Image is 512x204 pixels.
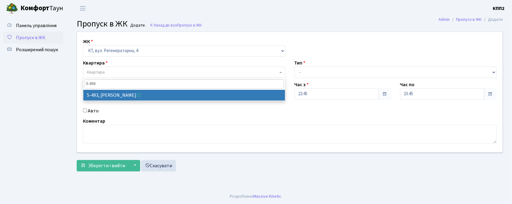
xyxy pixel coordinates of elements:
span: Квартира [87,69,105,75]
span: Таун [20,3,63,14]
a: Пропуск в ЖК [456,16,482,23]
span: Панель управління [16,22,57,29]
button: Переключити навігацію [75,3,90,13]
span: Пропуск в ЖК [16,34,45,41]
label: Тип [295,59,306,67]
a: Назад до всіхПропуск в ЖК [150,22,202,28]
span: Пропуск в ЖК [77,18,128,30]
img: logo.png [6,2,18,14]
label: Авто [88,107,99,115]
span: Пропуск в ЖК [177,22,202,28]
label: Коментар [83,118,105,125]
a: Admin [439,16,450,23]
li: Додати [482,16,503,23]
label: Час по [400,81,415,88]
span: Зберегти і вийти [88,162,125,169]
a: Massive Kinetic [253,193,281,199]
a: Панель управління [3,20,63,32]
label: Час з [295,81,309,88]
nav: breadcrumb [430,13,512,26]
label: Квартира [83,59,108,67]
div: Розроблено . [230,193,282,200]
button: Зберегти і вийти [77,160,129,171]
li: 5-493, [PERSON_NAME] [83,90,285,101]
a: Розширений пошук [3,44,63,56]
b: Комфорт [20,3,49,13]
a: Пропуск в ЖК [3,32,63,44]
small: Додати . [129,23,147,28]
a: Скасувати [141,160,176,171]
a: КПП2 [493,5,505,12]
span: Розширений пошук [16,46,58,53]
label: ЖК [83,38,93,45]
